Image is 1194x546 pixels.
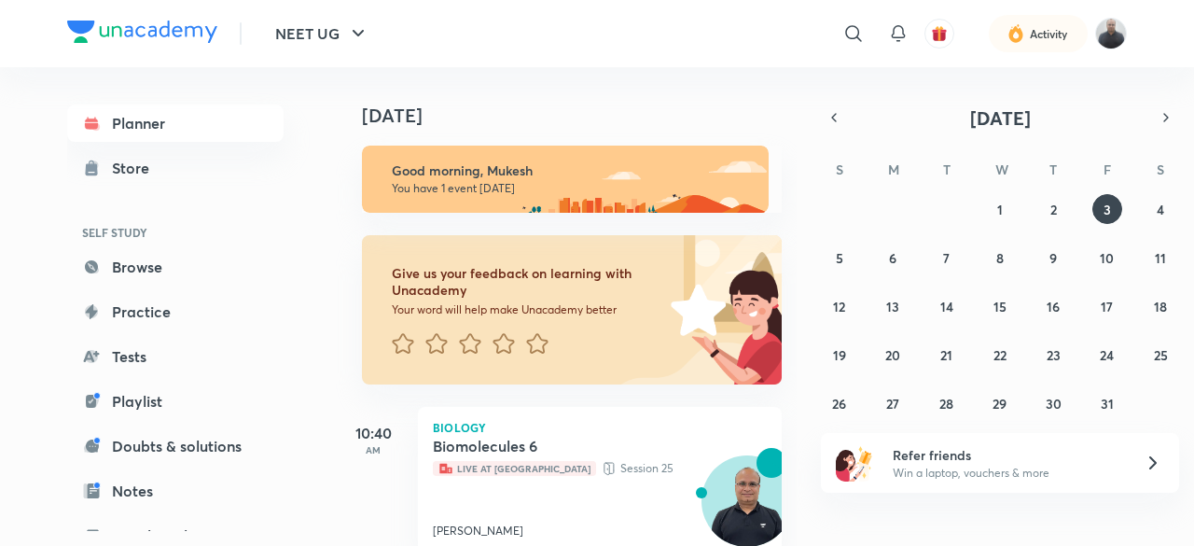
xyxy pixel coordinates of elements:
[1104,161,1111,178] abbr: Friday
[893,465,1122,482] p: Win a laptop, vouchers & more
[889,249,896,267] abbr: October 6, 2025
[825,291,854,321] button: October 12, 2025
[993,395,1007,413] abbr: October 29, 2025
[1092,194,1122,224] button: October 3, 2025
[1038,194,1068,224] button: October 2, 2025
[932,243,962,273] button: October 7, 2025
[67,21,217,43] img: Company Logo
[67,472,284,510] a: Notes
[112,157,160,179] div: Store
[1038,243,1068,273] button: October 9, 2025
[825,388,854,418] button: October 26, 2025
[362,146,769,213] img: morning
[433,461,596,476] span: Live at [GEOGRAPHIC_DATA]
[1145,243,1175,273] button: October 11, 2025
[932,340,962,370] button: October 21, 2025
[888,161,899,178] abbr: Monday
[893,445,1122,465] h6: Refer friends
[264,15,381,52] button: NEET UG
[1047,298,1060,315] abbr: October 16, 2025
[1092,388,1122,418] button: October 31, 2025
[433,459,726,478] p: Session 25
[1049,249,1057,267] abbr: October 9, 2025
[993,346,1007,364] abbr: October 22, 2025
[67,217,284,248] h6: SELF STUDY
[1145,291,1175,321] button: October 18, 2025
[392,162,752,179] h6: Good morning, Mukesh
[1038,340,1068,370] button: October 23, 2025
[1154,298,1167,315] abbr: October 18, 2025
[985,194,1015,224] button: October 1, 2025
[985,243,1015,273] button: October 8, 2025
[833,346,846,364] abbr: October 19, 2025
[939,395,953,413] abbr: October 28, 2025
[886,298,899,315] abbr: October 13, 2025
[67,248,284,286] a: Browse
[1157,201,1164,218] abbr: October 4, 2025
[1007,22,1024,45] img: activity
[836,249,843,267] abbr: October 5, 2025
[392,265,664,299] h6: Give us your feedback on learning with Unacademy
[1092,243,1122,273] button: October 10, 2025
[1100,346,1114,364] abbr: October 24, 2025
[1100,249,1114,267] abbr: October 10, 2025
[1095,18,1127,49] img: Mukesh Sharma
[878,243,908,273] button: October 6, 2025
[433,422,767,433] p: Biology
[67,21,217,48] a: Company Logo
[1092,340,1122,370] button: October 24, 2025
[825,340,854,370] button: October 19, 2025
[836,444,873,482] img: referral
[932,388,962,418] button: October 28, 2025
[336,422,410,444] h5: 10:40
[833,298,845,315] abbr: October 12, 2025
[67,105,284,142] a: Planner
[1145,340,1175,370] button: October 25, 2025
[67,383,284,420] a: Playlist
[1050,201,1057,218] abbr: October 2, 2025
[847,105,1153,131] button: [DATE]
[1155,249,1166,267] abbr: October 11, 2025
[878,340,908,370] button: October 20, 2025
[392,181,752,196] p: You have 1 event [DATE]
[607,235,782,385] img: feedback_image
[67,338,284,375] a: Tests
[997,201,1003,218] abbr: October 1, 2025
[1047,346,1061,364] abbr: October 23, 2025
[924,19,954,49] button: avatar
[931,25,948,42] img: avatar
[1038,291,1068,321] button: October 16, 2025
[985,388,1015,418] button: October 29, 2025
[1145,194,1175,224] button: October 4, 2025
[1101,395,1114,413] abbr: October 31, 2025
[1049,161,1057,178] abbr: Thursday
[1046,395,1062,413] abbr: October 30, 2025
[433,437,665,455] h5: Biomolecules 6
[886,395,899,413] abbr: October 27, 2025
[433,523,523,539] p: [PERSON_NAME]
[392,302,664,317] p: Your word will help make Unacademy better
[825,243,854,273] button: October 5, 2025
[336,444,410,455] p: AM
[995,161,1008,178] abbr: Wednesday
[1154,346,1168,364] abbr: October 25, 2025
[1092,291,1122,321] button: October 17, 2025
[940,298,953,315] abbr: October 14, 2025
[1157,161,1164,178] abbr: Saturday
[362,105,800,127] h4: [DATE]
[943,249,950,267] abbr: October 7, 2025
[1101,298,1113,315] abbr: October 17, 2025
[67,293,284,330] a: Practice
[885,346,900,364] abbr: October 20, 2025
[67,149,284,187] a: Store
[878,388,908,418] button: October 27, 2025
[832,395,846,413] abbr: October 26, 2025
[985,340,1015,370] button: October 22, 2025
[878,291,908,321] button: October 13, 2025
[67,427,284,465] a: Doubts & solutions
[985,291,1015,321] button: October 15, 2025
[932,291,962,321] button: October 14, 2025
[996,249,1004,267] abbr: October 8, 2025
[1104,201,1111,218] abbr: October 3, 2025
[943,161,951,178] abbr: Tuesday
